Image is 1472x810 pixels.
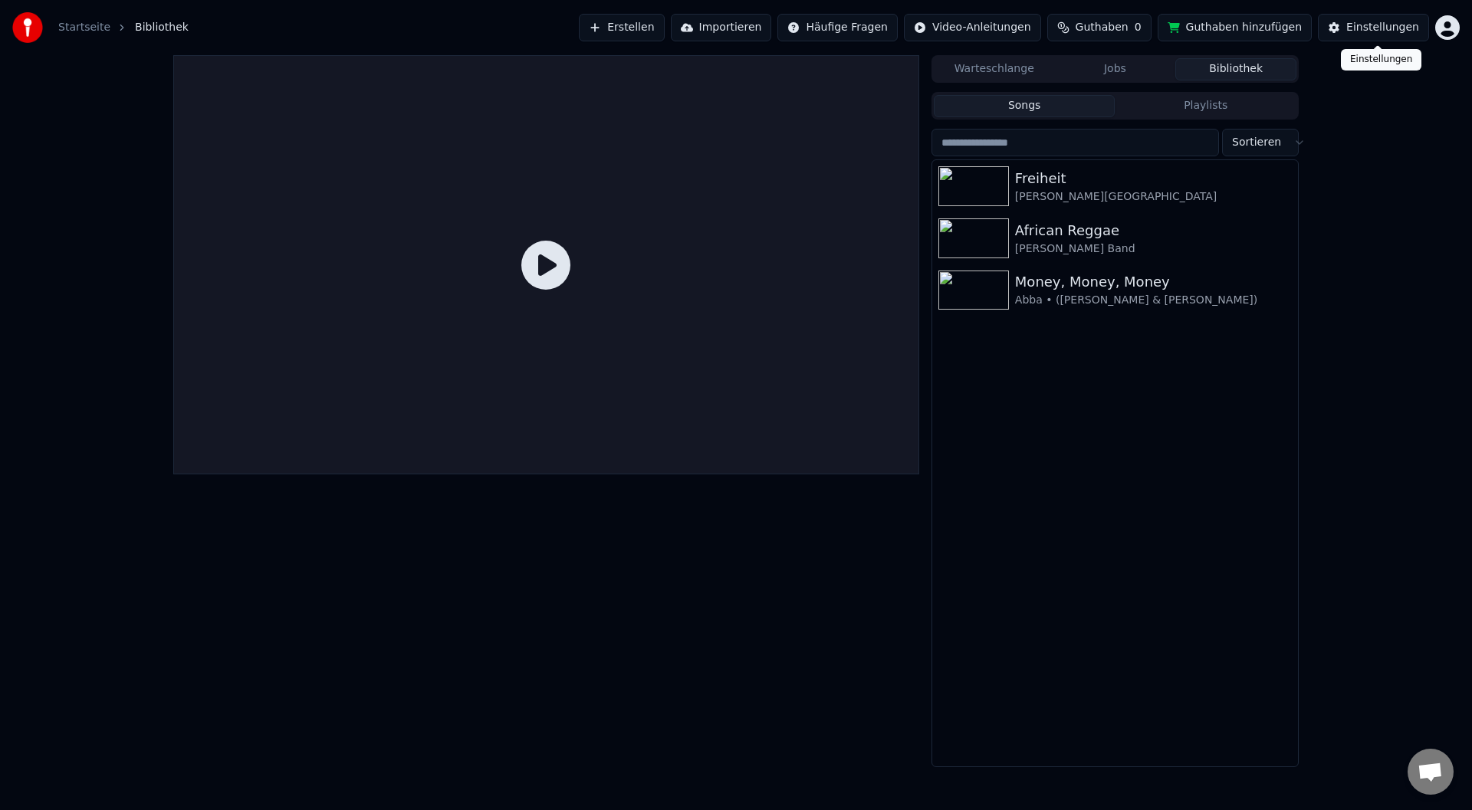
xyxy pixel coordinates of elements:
div: Einstellungen [1346,20,1419,35]
div: Abba • ([PERSON_NAME] & [PERSON_NAME]) [1015,293,1292,308]
div: [PERSON_NAME][GEOGRAPHIC_DATA] [1015,189,1292,205]
div: Money, Money, Money [1015,271,1292,293]
button: Bibliothek [1175,58,1296,80]
div: Freiheit [1015,168,1292,189]
div: Chat öffnen [1408,749,1454,795]
div: African Reggae [1015,220,1292,241]
nav: breadcrumb [58,20,189,35]
button: Songs [934,95,1115,117]
button: Video-Anleitungen [904,14,1041,41]
button: Erstellen [579,14,664,41]
span: Bibliothek [135,20,189,35]
button: Guthaben hinzufügen [1158,14,1313,41]
img: youka [12,12,43,43]
button: Guthaben0 [1047,14,1152,41]
span: 0 [1135,20,1142,35]
div: Einstellungen [1341,49,1421,71]
span: Sortieren [1232,135,1281,150]
button: Einstellungen [1318,14,1429,41]
button: Häufige Fragen [777,14,898,41]
a: Startseite [58,20,110,35]
span: Guthaben [1076,20,1129,35]
button: Warteschlange [934,58,1055,80]
button: Playlists [1115,95,1296,117]
button: Importieren [671,14,772,41]
div: [PERSON_NAME] Band [1015,241,1292,257]
button: Jobs [1055,58,1176,80]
